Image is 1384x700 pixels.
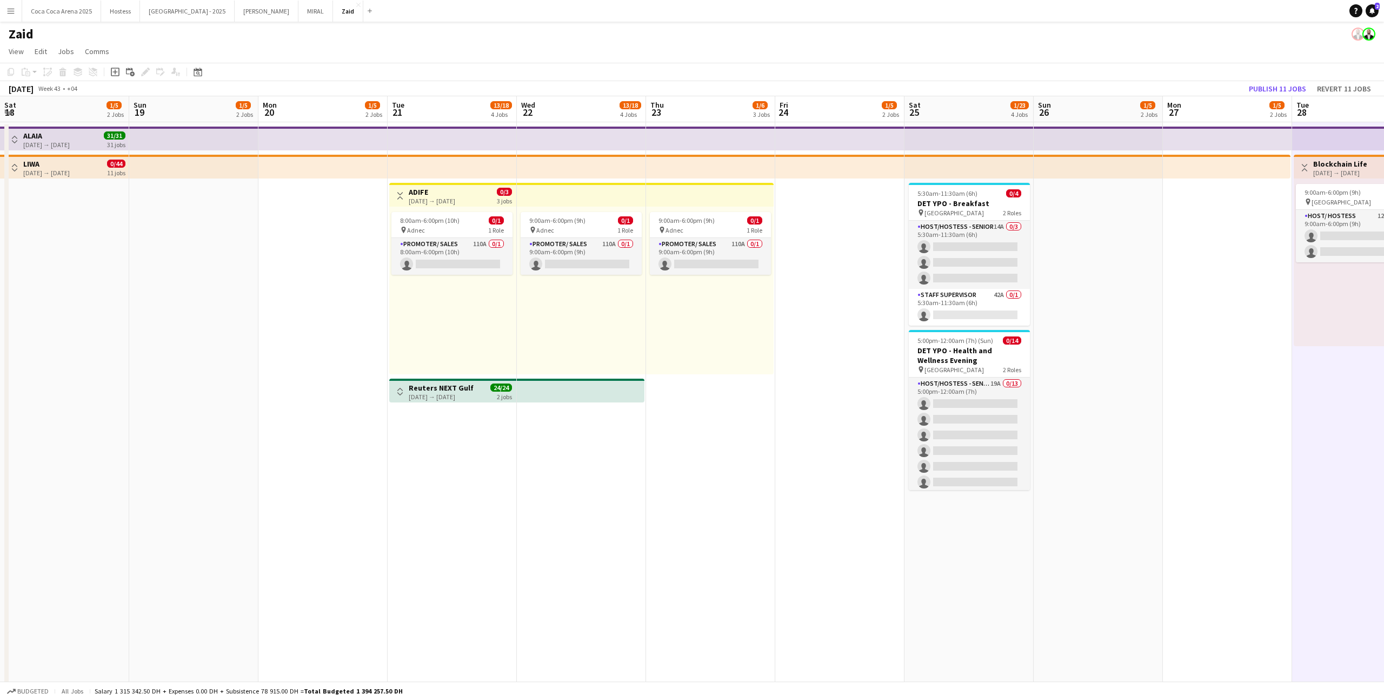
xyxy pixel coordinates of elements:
[650,212,771,275] app-job-card: 9:00am-6:00pm (9h)0/1 Adnec1 RolePromoter/ Sales110A0/19:00am-6:00pm (9h)
[1269,101,1285,109] span: 1/5
[59,687,85,695] span: All jobs
[1167,100,1181,110] span: Mon
[490,384,512,392] span: 24/24
[22,1,101,22] button: Coca Coca Arena 2025
[747,216,762,224] span: 0/1
[132,106,147,118] span: 19
[333,1,363,22] button: Zaid
[67,84,77,93] div: +04
[9,26,34,42] h1: Zaid
[650,238,771,275] app-card-role: Promoter/ Sales110A0/19:00am-6:00pm (9h)
[917,189,977,197] span: 5:30am-11:30am (6h)
[658,216,715,224] span: 9:00am-6:00pm (9h)
[909,221,1030,289] app-card-role: Host/Hostess - Senior14A0/35:30am-11:30am (6h)
[101,1,140,22] button: Hostess
[1003,366,1021,374] span: 2 Roles
[536,226,554,234] span: Adnec
[620,110,641,118] div: 4 Jobs
[488,226,504,234] span: 1 Role
[107,160,125,168] span: 0/44
[298,1,333,22] button: MIRAL
[107,140,125,149] div: 31 jobs
[1036,106,1051,118] span: 26
[747,226,762,234] span: 1 Role
[1313,82,1375,96] button: Revert 11 jobs
[54,44,78,58] a: Jobs
[1003,336,1021,345] span: 0/14
[529,216,585,224] span: 9:00am-6:00pm (9h)
[409,197,455,205] div: [DATE] → [DATE]
[5,685,50,697] button: Budgeted
[924,209,984,217] span: [GEOGRAPHIC_DATA]
[407,226,425,234] span: Adnec
[35,47,47,56] span: Edit
[390,106,404,118] span: 21
[36,84,63,93] span: Week 43
[134,100,147,110] span: Sun
[1011,110,1028,118] div: 4 Jobs
[666,226,683,234] span: Adnec
[1245,82,1310,96] button: Publish 11 jobs
[1352,28,1365,41] app-user-avatar: Zaid Rahmoun
[4,100,16,110] span: Sat
[909,289,1030,326] app-card-role: Staff Supervisor42A0/15:30am-11:30am (6h)
[753,101,768,109] span: 1/6
[909,199,1030,208] h3: DET YPO - Breakfast
[9,47,24,56] span: View
[617,226,633,234] span: 1 Role
[917,336,993,345] span: 5:00pm-12:00am (7h) (Sun)
[392,100,404,110] span: Tue
[882,110,899,118] div: 2 Jobs
[618,216,633,224] span: 0/1
[391,212,513,275] app-job-card: 8:00am-6:00pm (10h)0/1 Adnec1 RolePromoter/ Sales110A0/18:00am-6:00pm (10h)
[3,106,16,118] span: 18
[365,101,380,109] span: 1/5
[107,168,125,177] div: 11 jobs
[236,101,251,109] span: 1/5
[924,366,984,374] span: [GEOGRAPHIC_DATA]
[649,106,664,118] span: 23
[1003,209,1021,217] span: 2 Roles
[23,159,70,169] h3: LIWA
[882,101,897,109] span: 1/5
[30,44,51,58] a: Edit
[521,238,642,275] app-card-role: Promoter/ Sales110A0/19:00am-6:00pm (9h)
[400,216,460,224] span: 8:00am-6:00pm (10h)
[520,106,535,118] span: 22
[1366,4,1379,17] a: 2
[107,110,124,118] div: 2 Jobs
[235,1,298,22] button: [PERSON_NAME]
[780,100,788,110] span: Fri
[391,238,513,275] app-card-role: Promoter/ Sales110A0/18:00am-6:00pm (10h)
[907,106,921,118] span: 25
[1140,101,1155,109] span: 1/5
[753,110,770,118] div: 3 Jobs
[521,212,642,275] app-job-card: 9:00am-6:00pm (9h)0/1 Adnec1 RolePromoter/ Sales110A0/19:00am-6:00pm (9h)
[23,169,70,177] div: [DATE] → [DATE]
[1312,198,1371,206] span: [GEOGRAPHIC_DATA]
[95,687,403,695] div: Salary 1 315 342.50 DH + Expenses 0.00 DH + Subsistence 78 915.00 DH =
[778,106,788,118] span: 24
[909,183,1030,326] div: 5:30am-11:30am (6h)0/4DET YPO - Breakfast [GEOGRAPHIC_DATA]2 RolesHost/Hostess - Senior14A0/35:30...
[1295,106,1309,118] span: 28
[909,330,1030,490] app-job-card: 5:00pm-12:00am (7h) (Sun)0/14DET YPO - Health and Wellness Evening [GEOGRAPHIC_DATA]2 RolesHost/H...
[236,110,253,118] div: 2 Jobs
[107,101,122,109] span: 1/5
[489,216,504,224] span: 0/1
[9,83,34,94] div: [DATE]
[140,1,235,22] button: [GEOGRAPHIC_DATA] - 2025
[490,101,512,109] span: 13/18
[81,44,114,58] a: Comms
[909,378,1030,603] app-card-role: Host/Hostess - Senior19A0/135:00pm-12:00am (7h)
[17,688,49,695] span: Budgeted
[1010,101,1029,109] span: 1/23
[497,188,512,196] span: 0/3
[1166,106,1181,118] span: 27
[650,100,664,110] span: Thu
[409,187,455,197] h3: ADIFE
[23,131,70,141] h3: ALAIA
